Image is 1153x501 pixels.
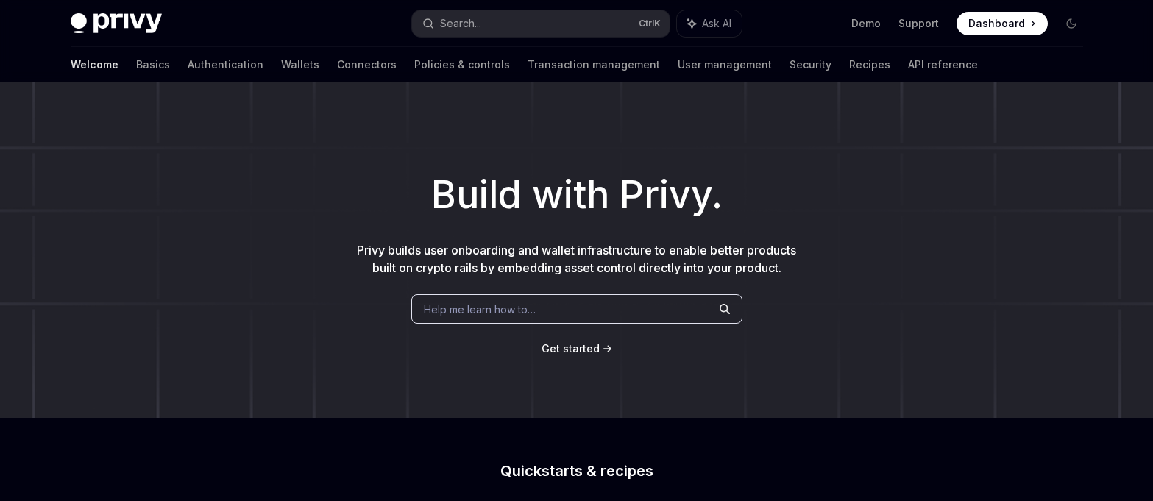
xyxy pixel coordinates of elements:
h2: Quickstarts & recipes [318,463,836,478]
span: Privy builds user onboarding and wallet infrastructure to enable better products built on crypto ... [357,243,796,275]
a: Basics [136,47,170,82]
button: Ask AI [677,10,742,37]
a: User management [678,47,772,82]
a: Welcome [71,47,118,82]
a: Get started [542,341,600,356]
span: Ctrl K [639,18,661,29]
div: Search... [440,15,481,32]
span: Ask AI [702,16,731,31]
a: Transaction management [528,47,660,82]
a: Authentication [188,47,263,82]
a: Demo [851,16,881,31]
a: Recipes [849,47,890,82]
a: Security [790,47,831,82]
h1: Build with Privy. [24,166,1129,224]
a: Support [898,16,939,31]
span: Dashboard [968,16,1025,31]
button: Search...CtrlK [412,10,670,37]
a: API reference [908,47,978,82]
a: Connectors [337,47,397,82]
img: dark logo [71,13,162,34]
button: Toggle dark mode [1060,12,1083,35]
a: Wallets [281,47,319,82]
span: Help me learn how to… [424,302,536,317]
span: Get started [542,342,600,355]
a: Policies & controls [414,47,510,82]
a: Dashboard [957,12,1048,35]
